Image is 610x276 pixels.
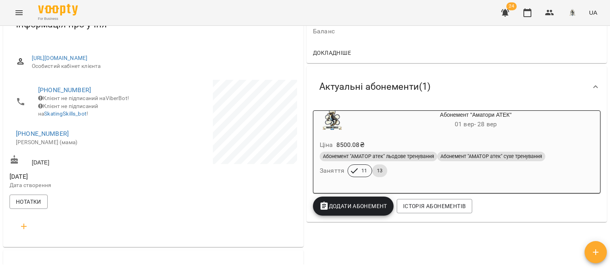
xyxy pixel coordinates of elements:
[307,66,607,107] div: Актуальні абонементи(1)
[320,153,437,160] span: Абонемент "АМАТОР атек" льодове тренування
[32,62,291,70] span: Особистий кабінет клієнта
[589,8,597,17] span: UA
[437,153,545,160] span: Абонемент "АМАТОР атек" сухе тренування
[44,110,87,117] a: SkatingSkills_bot
[397,199,472,213] button: Історія абонементів
[16,197,41,207] span: Нотатки
[455,120,497,128] span: 01 вер - 28 вер
[38,86,91,94] a: [PHONE_NUMBER]
[38,16,78,21] span: For Business
[320,139,333,151] h6: Ціна
[567,7,578,18] img: 8c829e5ebed639b137191ac75f1a07db.png
[38,95,129,101] span: Клієнт не підписаний на ViberBot!
[38,103,98,117] span: Клієнт не підписаний на !
[336,140,365,150] p: 8500.08 ₴
[32,55,88,61] a: [URL][DOMAIN_NAME]
[319,201,387,211] span: Додати Абонемент
[310,46,354,60] button: Докладніше
[313,27,525,36] span: Баланс
[313,111,351,130] div: Абонемент "Аматори АТЕК"
[38,4,78,15] img: Voopty Logo
[506,2,517,10] span: 24
[313,48,351,58] span: Докладніше
[357,167,372,174] span: 11
[403,201,466,211] span: Історія абонементів
[586,5,600,20] button: UA
[351,111,600,130] div: Абонемент "Аматори АТЕК"
[319,81,430,93] span: Актуальні абонементи ( 1 )
[10,3,29,22] button: Menu
[16,139,145,147] p: [PERSON_NAME] (мама)
[8,153,153,168] div: [DATE]
[313,111,600,187] button: Абонемент "Аматори АТЕК"01 вер- 28 верЦіна8500.08₴Абонемент "АМАТОР атек" льодове тренуванняАбоне...
[372,167,387,174] span: 13
[10,172,152,181] span: [DATE]
[10,195,48,209] button: Нотатки
[16,130,69,137] a: [PHONE_NUMBER]
[10,181,152,189] p: Дата створення
[313,197,394,216] button: Додати Абонемент
[320,165,344,176] h6: Заняття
